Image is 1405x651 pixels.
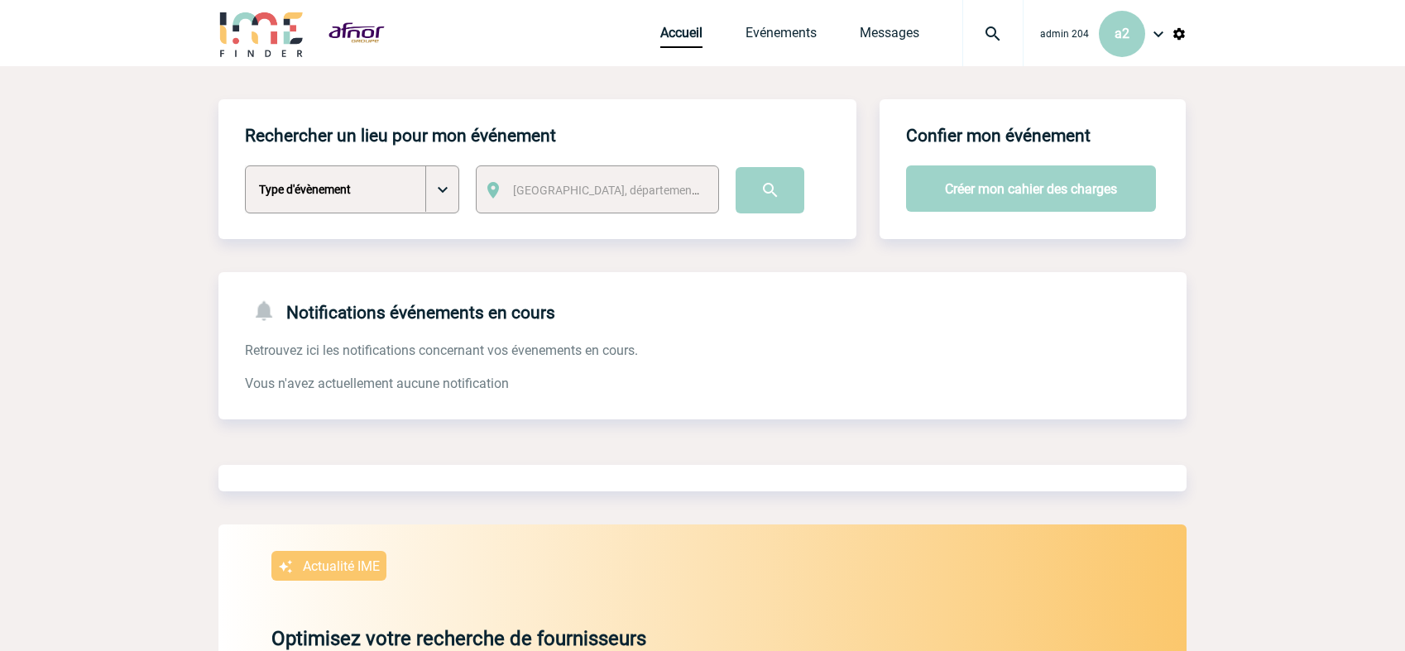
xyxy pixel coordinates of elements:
[1115,26,1129,41] span: a2
[245,126,556,146] h4: Rechercher un lieu pour mon événement
[736,167,804,213] input: Submit
[660,25,702,48] a: Accueil
[252,299,286,323] img: notifications-24-px-g.png
[245,342,638,358] span: Retrouvez ici les notifications concernant vos évenements en cours.
[1040,28,1089,40] span: admin 204
[245,299,555,323] h4: Notifications événements en cours
[513,184,743,197] span: [GEOGRAPHIC_DATA], département, région...
[303,558,380,574] p: Actualité IME
[245,376,509,391] span: Vous n'avez actuellement aucune notification
[906,126,1091,146] h4: Confier mon événement
[860,25,919,48] a: Messages
[746,25,817,48] a: Evénements
[218,10,304,57] img: IME-Finder
[906,165,1156,212] button: Créer mon cahier des charges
